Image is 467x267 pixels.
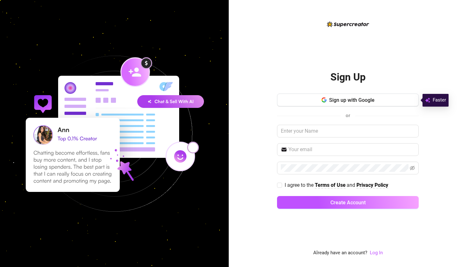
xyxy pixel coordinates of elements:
[347,182,356,188] span: and
[330,200,366,206] span: Create Account
[425,96,430,104] img: svg%3e
[433,96,446,104] span: Faster
[370,249,383,257] a: Log In
[288,146,415,153] input: Your email
[277,94,419,106] button: Sign up with Google
[315,182,346,189] a: Terms of Use
[356,182,388,189] a: Privacy Policy
[330,71,366,84] h2: Sign Up
[329,97,375,103] span: Sign up with Google
[277,125,419,137] input: Enter your Name
[285,182,315,188] span: I agree to the
[327,21,369,27] img: logo-BBDzfeDw.svg
[370,250,383,256] a: Log In
[4,24,224,244] img: signup-background-D0MIrEPF.svg
[277,196,419,209] button: Create Account
[313,249,367,257] span: Already have an account?
[346,113,350,118] span: or
[410,165,415,171] span: eye-invisible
